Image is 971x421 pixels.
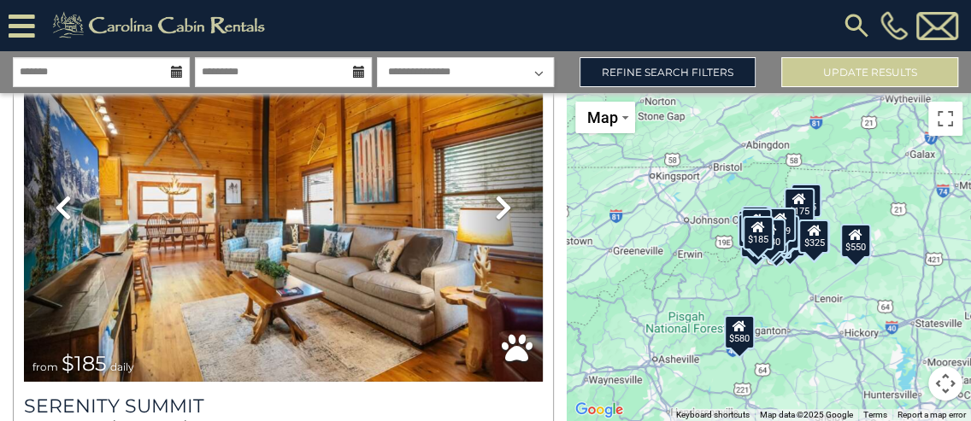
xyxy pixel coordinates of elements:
[110,360,134,373] span: daily
[799,219,830,254] div: $325
[897,410,966,419] a: Report a map error
[571,399,627,421] img: Google
[765,208,796,242] div: $349
[743,216,774,250] div: $185
[587,108,618,126] span: Map
[741,208,772,243] div: $160
[24,395,543,418] a: Serenity Summit
[575,102,635,133] button: Change map style
[742,206,773,240] div: $125
[791,184,821,218] div: $175
[841,10,872,41] img: search-regular.svg
[44,9,280,43] img: Khaki-logo.png
[738,213,768,248] div: $230
[863,410,887,419] a: Terms (opens in new tab)
[62,351,107,376] span: $185
[571,399,627,421] a: Open this area in Google Maps (opens a new window)
[738,210,768,244] div: $290
[781,57,958,87] button: Update Results
[24,34,543,381] img: thumbnail_167191056.jpeg
[840,224,871,258] div: $550
[928,366,962,401] button: Map camera controls
[580,57,756,87] a: Refine Search Filters
[928,102,962,136] button: Toggle fullscreen view
[760,410,853,419] span: Map data ©2025 Google
[876,11,912,40] a: [PHONE_NUMBER]
[724,315,755,349] div: $580
[32,360,58,373] span: from
[676,409,750,421] button: Keyboard shortcuts
[784,188,815,222] div: $175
